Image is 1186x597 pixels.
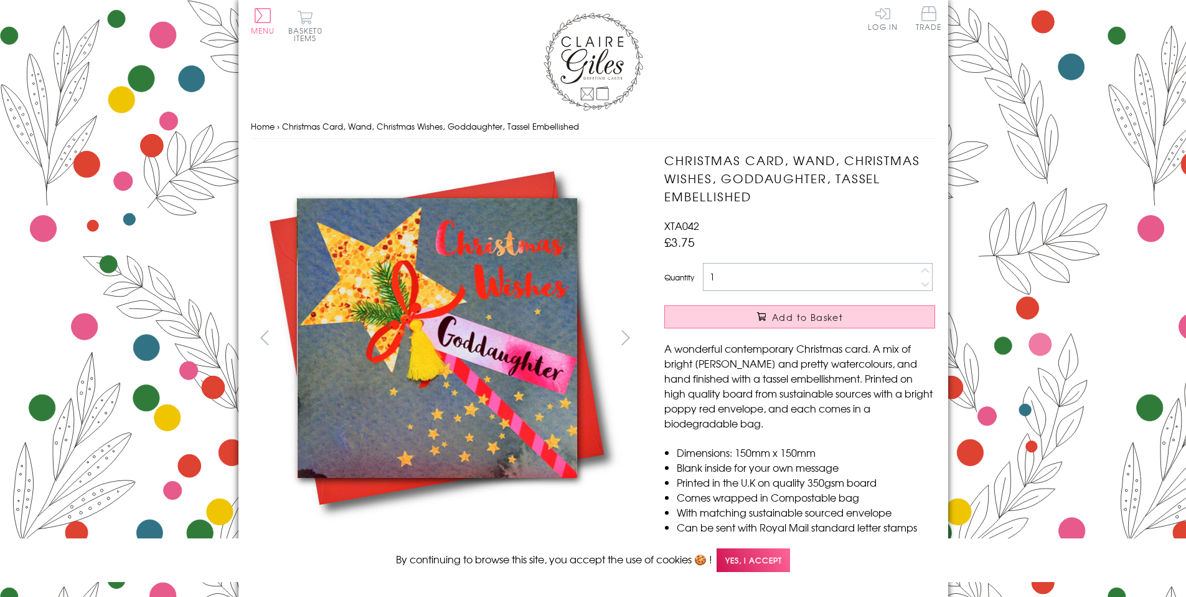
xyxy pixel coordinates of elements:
span: Menu [251,25,275,36]
label: Quantity [664,272,694,283]
a: Home [251,120,275,132]
img: Christmas Card, Wand, Christmas Wishes, Goddaughter, Tassel Embellished [639,151,1013,525]
button: prev [251,323,279,351]
span: Add to Basket [772,311,843,323]
span: Yes, I accept [717,548,790,573]
a: Trade [916,6,942,33]
span: Christmas Card, Wand, Christmas Wishes, Goddaughter, Tassel Embellished [282,120,579,132]
img: Christmas Card, Wand, Christmas Wishes, Goddaughter, Tassel Embellished [250,151,624,525]
button: Basket0 items [288,10,322,42]
li: Comes wrapped in Compostable bag [677,490,935,505]
li: Blank inside for your own message [677,460,935,475]
li: Can be sent with Royal Mail standard letter stamps [677,520,935,535]
button: Add to Basket [664,305,935,328]
a: Log In [868,6,898,31]
span: › [277,120,280,132]
h1: Christmas Card, Wand, Christmas Wishes, Goddaughter, Tassel Embellished [664,151,935,205]
span: XTA042 [664,218,699,233]
li: With matching sustainable sourced envelope [677,505,935,520]
span: Trade [916,6,942,31]
span: 0 items [294,25,322,44]
p: A wonderful contemporary Christmas card. A mix of bright [PERSON_NAME] and pretty watercolours, a... [664,341,935,431]
button: next [611,323,639,351]
img: Claire Giles Greetings Cards [544,12,643,111]
span: £3.75 [664,233,695,251]
li: Dimensions: 150mm x 150mm [677,445,935,460]
nav: breadcrumbs [251,114,936,140]
li: Printed in the U.K on quality 350gsm board [677,475,935,490]
button: Menu [251,8,275,34]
